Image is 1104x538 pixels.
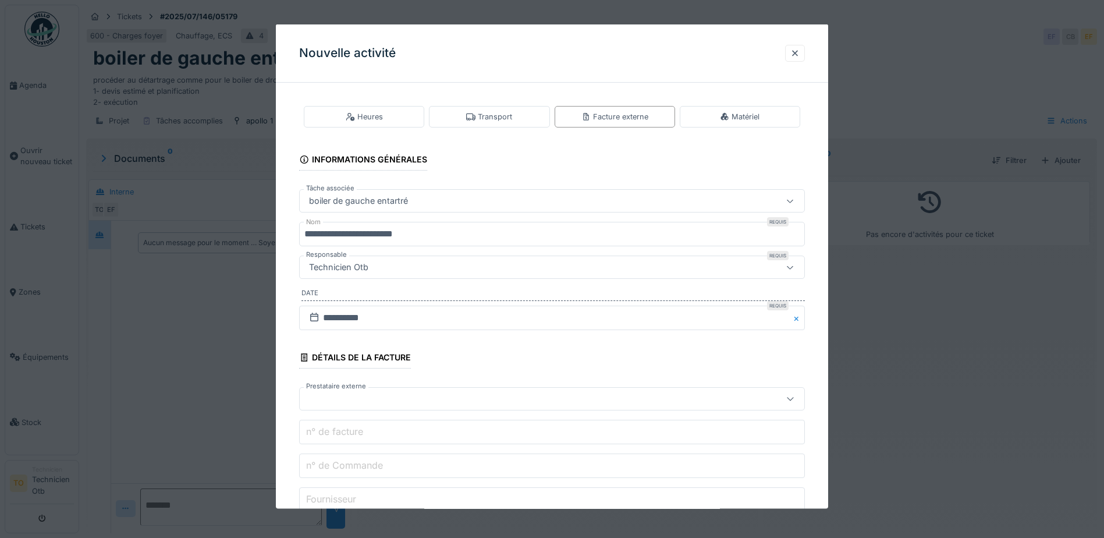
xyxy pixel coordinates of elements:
[304,217,323,227] label: Nom
[301,288,805,301] label: Date
[767,251,789,260] div: Requis
[346,111,383,122] div: Heures
[304,194,413,207] div: boiler de gauche entartré
[581,111,648,122] div: Facture externe
[304,381,368,391] label: Prestataire externe
[304,261,373,274] div: Technicien Otb
[304,250,349,260] label: Responsable
[792,306,805,330] button: Close
[304,424,365,438] label: n° de facture
[299,46,396,61] h3: Nouvelle activité
[304,183,357,193] label: Tâche associée
[720,111,759,122] div: Matériel
[767,217,789,226] div: Requis
[299,151,427,171] div: Informations générales
[304,492,358,506] label: Fournisseur
[299,349,411,369] div: Détails de la facture
[767,301,789,310] div: Requis
[304,458,385,472] label: n° de Commande
[466,111,512,122] div: Transport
